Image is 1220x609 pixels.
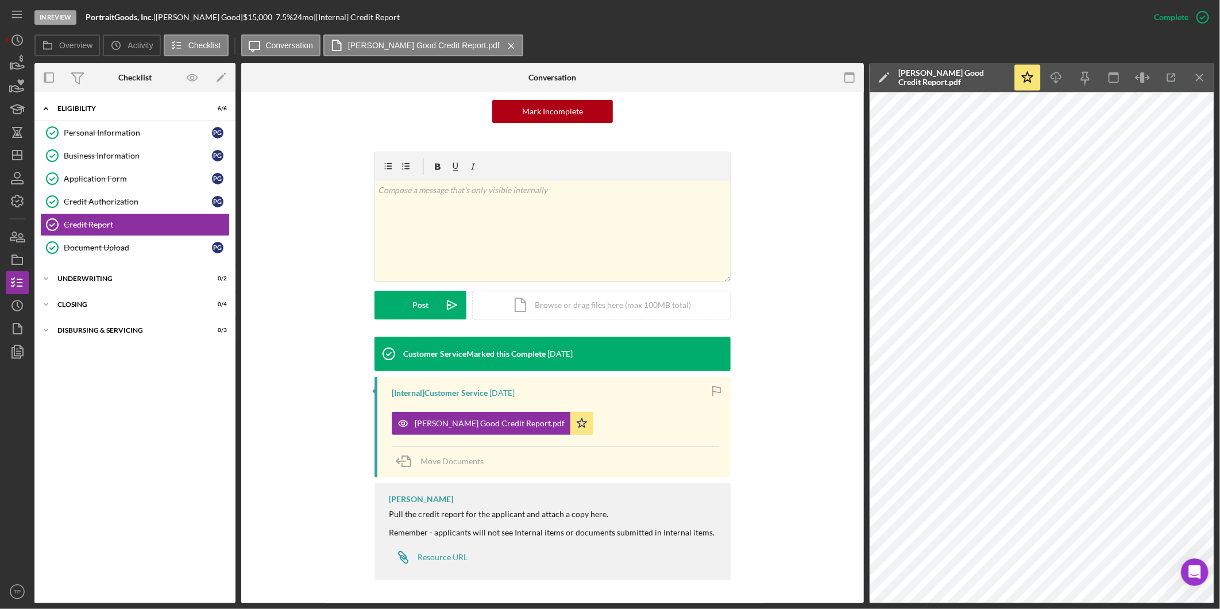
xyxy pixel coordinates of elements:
button: Activity [103,34,160,56]
div: Pull the credit report for the applicant and attach a copy here. Remember - applicants will not s... [389,510,715,537]
button: [PERSON_NAME] Good Credit Report.pdf [392,412,593,435]
button: Conversation [241,34,321,56]
div: P G [212,150,223,161]
a: Business InformationPG [40,144,230,167]
div: 7.5 % [276,13,293,22]
button: Post [375,291,466,319]
a: Credit Report [40,213,230,236]
div: 0 / 3 [206,327,227,334]
div: Business Information [64,151,212,160]
button: Overview [34,34,100,56]
b: PortraitGoods, Inc. [86,12,153,22]
div: [PERSON_NAME] [389,495,453,504]
div: [PERSON_NAME] Good | [156,13,243,22]
div: | [Internal] Credit Report [314,13,400,22]
div: Mark Incomplete [522,100,583,123]
label: Checklist [188,41,221,50]
div: P G [212,127,223,138]
div: 24 mo [293,13,314,22]
div: Application Form [64,174,212,183]
div: 0 / 2 [206,275,227,282]
div: Personal Information [64,128,212,137]
span: Move Documents [420,456,484,466]
button: Checklist [164,34,229,56]
div: Credit Authorization [64,197,212,206]
a: Document UploadPG [40,236,230,259]
label: [PERSON_NAME] Good Credit Report.pdf [348,41,500,50]
div: Customer Service Marked this Complete [403,349,546,359]
div: P G [212,196,223,207]
span: $15,000 [243,12,272,22]
div: [Internal] Customer Service [392,388,488,398]
div: [PERSON_NAME] Good Credit Report.pdf [415,419,565,428]
div: Closing [57,301,198,308]
a: Credit AuthorizationPG [40,190,230,213]
div: Credit Report [64,220,229,229]
time: 2025-08-05 22:24 [547,349,573,359]
div: Post [412,291,428,319]
div: In Review [34,10,76,25]
label: Conversation [266,41,314,50]
div: Disbursing & Servicing [57,327,198,334]
div: P G [212,173,223,184]
div: P G [212,242,223,253]
button: [PERSON_NAME] Good Credit Report.pdf [323,34,523,56]
label: Activity [128,41,153,50]
a: Application FormPG [40,167,230,190]
div: Eligibility [57,105,198,112]
button: Mark Incomplete [492,100,613,123]
div: Document Upload [64,243,212,252]
div: Underwriting [57,275,198,282]
a: Personal InformationPG [40,121,230,144]
text: TP [14,589,21,595]
label: Overview [59,41,92,50]
button: Complete [1142,6,1214,29]
iframe: Intercom live chat [1181,558,1209,586]
div: 6 / 6 [206,105,227,112]
div: Complete [1154,6,1188,29]
a: Resource URL [389,546,468,569]
button: TP [6,580,29,603]
time: 2025-08-05 22:24 [489,388,515,398]
div: | [86,13,156,22]
div: Resource URL [418,553,468,562]
div: Conversation [528,73,576,82]
button: Move Documents [392,447,495,476]
div: Checklist [118,73,152,82]
div: [PERSON_NAME] Good Credit Report.pdf [898,68,1007,87]
div: 0 / 4 [206,301,227,308]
